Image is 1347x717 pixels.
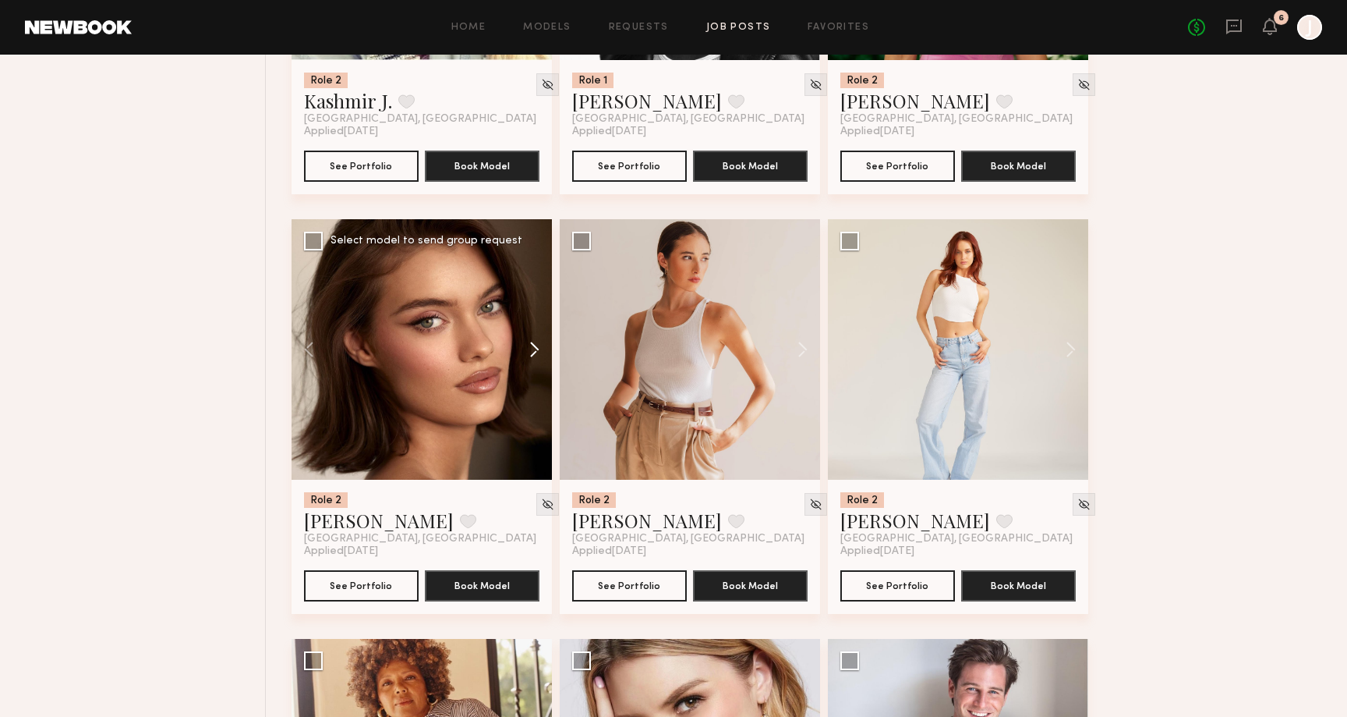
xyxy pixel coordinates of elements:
div: Applied [DATE] [572,545,808,558]
div: Applied [DATE] [840,126,1076,138]
button: See Portfolio [304,151,419,182]
a: [PERSON_NAME] [304,508,454,533]
img: Unhide Model [541,78,554,91]
button: Book Model [693,151,808,182]
button: Book Model [961,151,1076,182]
a: [PERSON_NAME] [572,88,722,113]
div: Role 2 [304,492,348,508]
div: Role 1 [572,73,613,88]
span: [GEOGRAPHIC_DATA], [GEOGRAPHIC_DATA] [304,533,536,545]
div: Applied [DATE] [304,545,539,558]
a: Favorites [808,23,869,33]
div: 6 [1278,14,1284,23]
span: [GEOGRAPHIC_DATA], [GEOGRAPHIC_DATA] [572,113,804,126]
button: See Portfolio [572,151,687,182]
button: See Portfolio [840,151,955,182]
img: Unhide Model [1077,78,1091,91]
button: See Portfolio [304,570,419,602]
a: [PERSON_NAME] [840,88,990,113]
a: Home [451,23,486,33]
button: See Portfolio [572,570,687,602]
div: Role 2 [572,492,616,508]
a: Book Model [693,158,808,172]
a: Book Model [425,578,539,591]
a: [PERSON_NAME] [572,508,722,533]
div: Applied [DATE] [572,126,808,138]
div: Role 2 [840,492,884,508]
button: Book Model [961,570,1076,602]
a: [PERSON_NAME] [840,508,990,533]
div: Select model to send group request [331,236,522,247]
div: Role 2 [840,73,884,88]
img: Unhide Model [1077,498,1091,511]
a: Models [523,23,571,33]
span: [GEOGRAPHIC_DATA], [GEOGRAPHIC_DATA] [304,113,536,126]
span: [GEOGRAPHIC_DATA], [GEOGRAPHIC_DATA] [572,533,804,545]
div: Applied [DATE] [304,126,539,138]
div: Applied [DATE] [840,545,1076,558]
a: Requests [609,23,669,33]
button: See Portfolio [840,570,955,602]
a: J [1297,15,1322,40]
a: Kashmir J. [304,88,392,113]
button: Book Model [425,151,539,182]
span: [GEOGRAPHIC_DATA], [GEOGRAPHIC_DATA] [840,533,1073,545]
img: Unhide Model [809,78,822,91]
a: Book Model [961,158,1076,172]
button: Book Model [425,570,539,602]
div: Role 2 [304,73,348,88]
a: Book Model [693,578,808,591]
a: Book Model [961,578,1076,591]
a: Book Model [425,158,539,172]
span: [GEOGRAPHIC_DATA], [GEOGRAPHIC_DATA] [840,113,1073,126]
img: Unhide Model [541,498,554,511]
a: Job Posts [706,23,771,33]
img: Unhide Model [809,498,822,511]
button: Book Model [693,570,808,602]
